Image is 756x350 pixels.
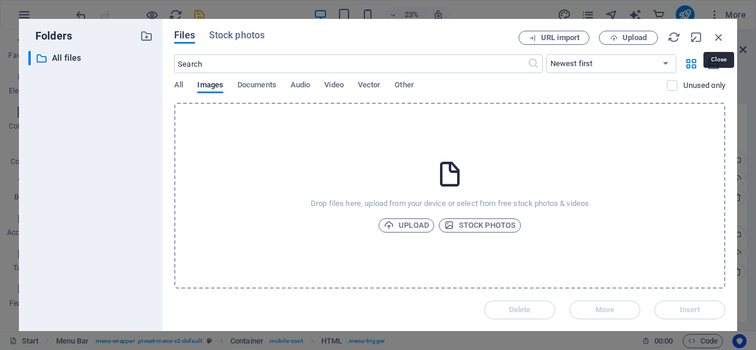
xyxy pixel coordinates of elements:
span: Documents [237,78,276,94]
span: Files [174,28,195,42]
span: Upload [623,34,647,41]
span: URL import [541,34,579,41]
button: Upload [599,31,658,45]
button: Stock photos [439,218,521,233]
button: URL import [519,31,589,45]
p: Drop files here, upload from your device or select from free stock photos & videos [311,198,589,209]
span: Audio [291,78,310,94]
span: Upload [384,218,429,233]
button: Upload [379,218,434,233]
span: Images [197,78,223,94]
p: All files [52,51,131,65]
p: Folders [28,28,72,44]
span: Other [395,78,413,94]
input: Search [174,54,527,73]
span: Stock photos [209,28,265,42]
span: Stock photos [444,218,516,233]
span: Vector [358,78,381,94]
span: All [174,78,183,94]
div: ​ [28,51,31,66]
span: Video [324,78,343,94]
p: Displays only files that are not in use on the website. Files added during this session can still... [683,80,725,91]
i: Create new folder [140,30,153,42]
